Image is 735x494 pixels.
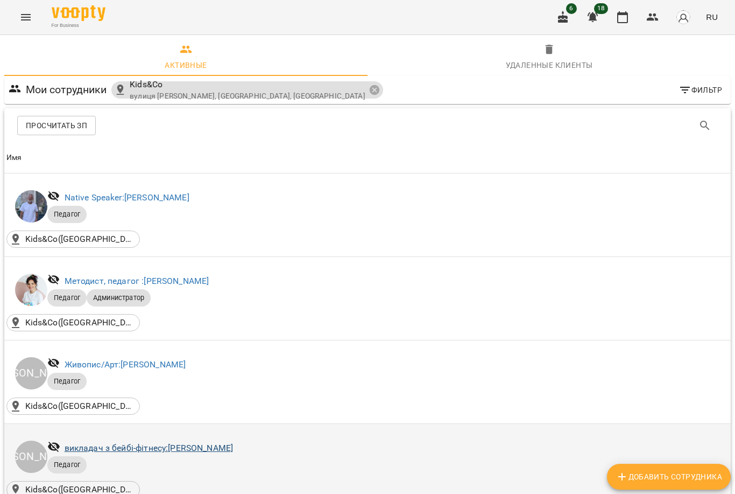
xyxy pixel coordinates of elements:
span: 6 [566,3,577,14]
img: Marco [15,190,47,222]
button: RU [702,7,722,27]
span: For Business [52,22,105,29]
img: avatar_s.png [676,10,691,25]
div: Удаленные клиенты [506,59,593,72]
p: Kids&Co([GEOGRAPHIC_DATA][PERSON_NAME], [GEOGRAPHIC_DATA], [GEOGRAPHIC_DATA]) [25,400,133,413]
button: Просчитать ЗП [17,116,96,135]
span: Педагог [47,210,87,219]
button: Добавить сотрудника [607,464,731,490]
div: Kids&Co(вулиця Андрія Верхогляда, Київ, Україна) [6,314,140,331]
span: 18 [594,3,608,14]
div: Table Toolbar [4,108,731,143]
div: Активные [165,59,207,72]
span: Добавить сотрудника [616,470,722,483]
button: Menu [13,4,39,30]
span: Администратор [87,293,151,303]
div: [PERSON_NAME] [15,441,47,473]
a: Native Speaker:[PERSON_NAME] [65,192,189,203]
a: Живопис/Арт:[PERSON_NAME] [65,359,186,370]
div: Sort [6,151,22,164]
span: Педагог [47,293,87,303]
span: Педагог [47,460,87,470]
div: Kids&Co(вулиця Андрія Верхогляда, Київ, Україна) [6,398,140,415]
span: Имя [6,151,729,164]
a: Методист, педагог :[PERSON_NAME] [65,276,209,286]
button: Фильтр [674,80,726,100]
div: Kids&Coвулиця [PERSON_NAME], [GEOGRAPHIC_DATA], [GEOGRAPHIC_DATA] [111,81,383,99]
h6: Мои сотрудники [26,81,107,98]
img: Voopty Logo [52,5,105,21]
p: вулиця [PERSON_NAME], [GEOGRAPHIC_DATA], [GEOGRAPHIC_DATA] [130,91,365,102]
a: викладач з бейбі-фітнесу:[PERSON_NAME] [65,443,234,453]
span: Фильтр [679,84,722,96]
div: Имя [6,151,22,164]
div: [PERSON_NAME] [15,357,47,389]
p: Kids&Co([GEOGRAPHIC_DATA][PERSON_NAME], [GEOGRAPHIC_DATA], [GEOGRAPHIC_DATA]) [25,316,133,329]
span: RU [706,11,718,23]
span: Педагог [47,377,87,386]
button: Search [692,113,718,138]
img: Іванна [15,274,47,306]
span: Kids&Co [130,78,365,91]
div: Kids&Co(вулиця Андрія Верхогляда, Київ, Україна) [6,231,140,248]
p: Kids&Co([GEOGRAPHIC_DATA][PERSON_NAME], [GEOGRAPHIC_DATA], [GEOGRAPHIC_DATA]) [25,233,133,246]
span: Просчитать ЗП [26,119,87,132]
